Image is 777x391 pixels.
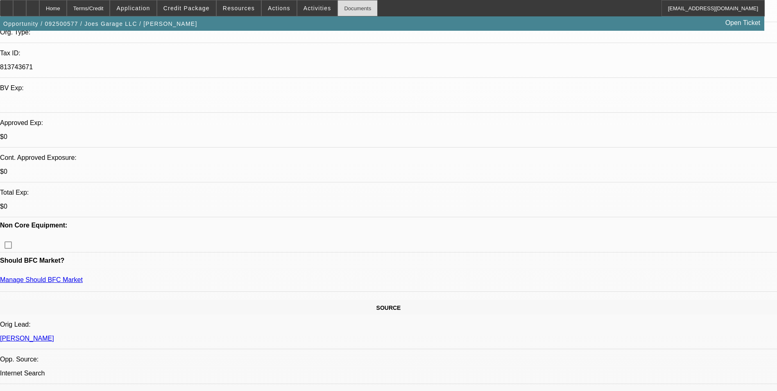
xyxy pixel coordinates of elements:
[223,5,255,11] span: Resources
[3,20,197,27] span: Opportunity / 092500577 / Joes Garage LLC / [PERSON_NAME]
[157,0,216,16] button: Credit Package
[217,0,261,16] button: Resources
[722,16,763,30] a: Open Ticket
[262,0,297,16] button: Actions
[297,0,338,16] button: Activities
[163,5,210,11] span: Credit Package
[116,5,150,11] span: Application
[110,0,156,16] button: Application
[376,305,401,311] span: SOURCE
[268,5,290,11] span: Actions
[304,5,331,11] span: Activities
